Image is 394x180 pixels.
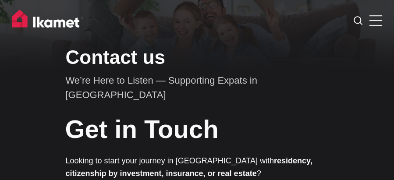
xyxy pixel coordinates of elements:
p: Looking to start your journey in [GEOGRAPHIC_DATA] with ? [66,155,329,180]
h1: Get in Touch [65,111,328,147]
h1: Contact us [66,46,329,69]
img: Ikamet home [12,10,84,32]
p: We’re Here to Listen — Supporting Expats in [GEOGRAPHIC_DATA] [66,73,329,102]
strong: residency, citizenship by investment, insurance, or real estate [66,156,312,178]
